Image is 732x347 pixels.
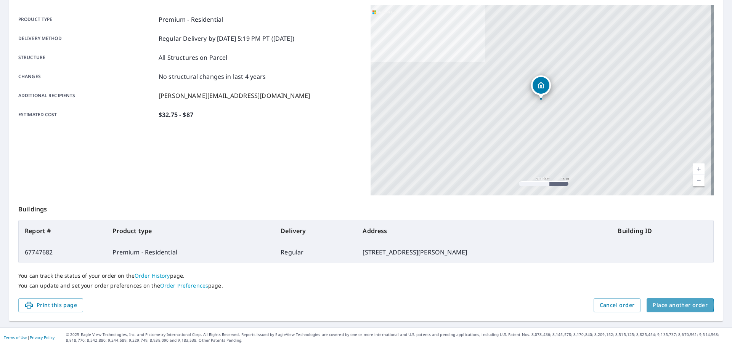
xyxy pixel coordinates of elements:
[18,195,714,220] p: Buildings
[18,110,156,119] p: Estimated cost
[19,241,106,263] td: 67747682
[18,91,156,100] p: Additional recipients
[30,335,55,340] a: Privacy Policy
[159,91,310,100] p: [PERSON_NAME][EMAIL_ADDRESS][DOMAIN_NAME]
[531,75,551,99] div: Dropped pin, building 1, Residential property, 2815 E Saguaro Dr Prescott, AZ 86303
[159,53,228,62] p: All Structures on Parcel
[159,72,266,81] p: No structural changes in last 4 years
[356,220,612,241] th: Address
[19,220,106,241] th: Report #
[647,298,714,312] button: Place another order
[693,163,705,175] a: Current Level 17, Zoom In
[594,298,641,312] button: Cancel order
[18,272,714,279] p: You can track the status of your order on the page.
[18,53,156,62] p: Structure
[160,282,208,289] a: Order Preferences
[24,301,77,310] span: Print this page
[274,220,356,241] th: Delivery
[4,335,27,340] a: Terms of Use
[18,72,156,81] p: Changes
[612,220,713,241] th: Building ID
[159,15,223,24] p: Premium - Residential
[18,34,156,43] p: Delivery method
[66,332,728,343] p: © 2025 Eagle View Technologies, Inc. and Pictometry International Corp. All Rights Reserved. Repo...
[106,220,274,241] th: Product type
[356,241,612,263] td: [STREET_ADDRESS][PERSON_NAME]
[106,241,274,263] td: Premium - Residential
[135,272,170,279] a: Order History
[159,34,294,43] p: Regular Delivery by [DATE] 5:19 PM PT ([DATE])
[159,110,193,119] p: $32.75 - $87
[274,241,356,263] td: Regular
[693,175,705,186] a: Current Level 17, Zoom Out
[18,15,156,24] p: Product type
[18,298,83,312] button: Print this page
[600,301,635,310] span: Cancel order
[18,282,714,289] p: You can update and set your order preferences on the page.
[653,301,708,310] span: Place another order
[4,335,55,340] p: |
